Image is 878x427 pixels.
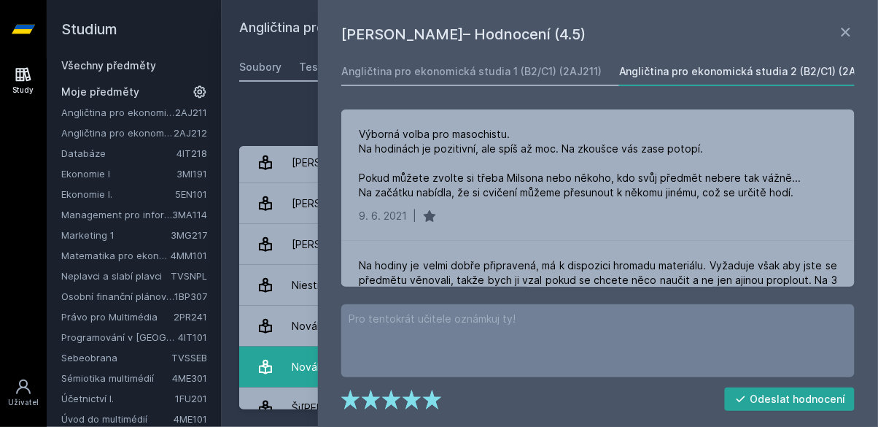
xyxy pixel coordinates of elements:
a: 4IT101 [178,331,207,343]
a: 2PR241 [174,311,207,323]
div: Testy [299,60,328,74]
button: Odeslat hodnocení [725,388,855,411]
span: Moje předměty [61,85,139,99]
div: Uživatel [8,397,39,408]
a: Sémiotika multimédií [61,371,172,385]
a: Matematika pro ekonomy [61,248,171,263]
a: TVSNPL [171,270,207,282]
a: Management pro informatiky a statistiky [61,207,172,222]
a: Databáze [61,146,176,161]
a: Sebeobrana [61,350,171,365]
a: 5EN101 [175,188,207,200]
a: 3MA114 [172,209,207,220]
a: [PERSON_NAME] 9 hodnocení 3.9 [239,142,860,183]
a: Marketing 1 [61,228,171,242]
div: Study [13,85,34,96]
a: [PERSON_NAME] 7 hodnocení 4.7 [239,183,860,224]
a: Všechny předměty [61,59,156,72]
a: Study [3,58,44,103]
div: Soubory [239,60,281,74]
div: Ši[PERSON_NAME] [292,393,381,423]
a: 4ME101 [174,413,207,425]
div: Nováková Pavla [292,353,370,382]
a: Ekonomie I [61,166,176,181]
div: [PERSON_NAME] [292,230,373,259]
div: [PERSON_NAME] [292,189,373,218]
div: 9. 6. 2021 [359,209,407,223]
div: | [413,209,416,223]
a: Právo pro Multimédia [61,309,174,324]
h2: Angličtina pro ekonomická studia 2 (B2/C1) (2AJ212) [239,18,693,41]
a: TVSSEB [171,352,207,363]
div: Nováková Pavla [292,312,370,341]
a: Ekonomie I. [61,187,175,201]
div: [PERSON_NAME] [292,148,373,177]
a: Nováková Pavla 13 hodnocení 4.5 [239,347,860,388]
a: 2AJ211 [175,107,207,118]
a: 3MI191 [176,168,207,180]
a: Účetnictví I. [61,391,175,406]
a: Angličtina pro ekonomická studia 2 (B2/C1) [61,126,174,140]
a: Uživatel [3,371,44,415]
a: 3MG217 [171,229,207,241]
a: 2AJ212 [174,127,207,139]
a: 4IT218 [176,147,207,159]
a: 1BP307 [174,291,207,302]
div: Niestroj [PERSON_NAME] [292,271,413,300]
a: 4MM101 [171,250,207,261]
div: Na hodiny je velmi dobře připravená, má k dispozici hromadu materiálu. Vyžaduje však aby jste se ... [359,258,837,331]
a: Soubory [239,53,281,82]
a: Angličtina pro ekonomická studia 1 (B2/C1) [61,105,175,120]
div: Výborná volba pro masochistu. Na hodinách je pozitivní, ale spíš až moc. Na zkoušce vás zase poto... [359,127,801,200]
a: Úvod do multimédií [61,412,174,426]
a: Testy [299,53,328,82]
a: Programování v [GEOGRAPHIC_DATA] [61,330,178,345]
a: [PERSON_NAME] 11 hodnocení 4.7 [239,224,860,265]
a: 4ME301 [172,372,207,384]
a: Nováková Pavla 4 hodnocení 4.8 [239,306,860,347]
a: 1FU201 [175,393,207,404]
a: Neplavci a slabí plavci [61,269,171,283]
a: Niestroj [PERSON_NAME] 2 hodnocení 5.0 [239,265,860,306]
a: Osobní finanční plánování [61,289,174,304]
